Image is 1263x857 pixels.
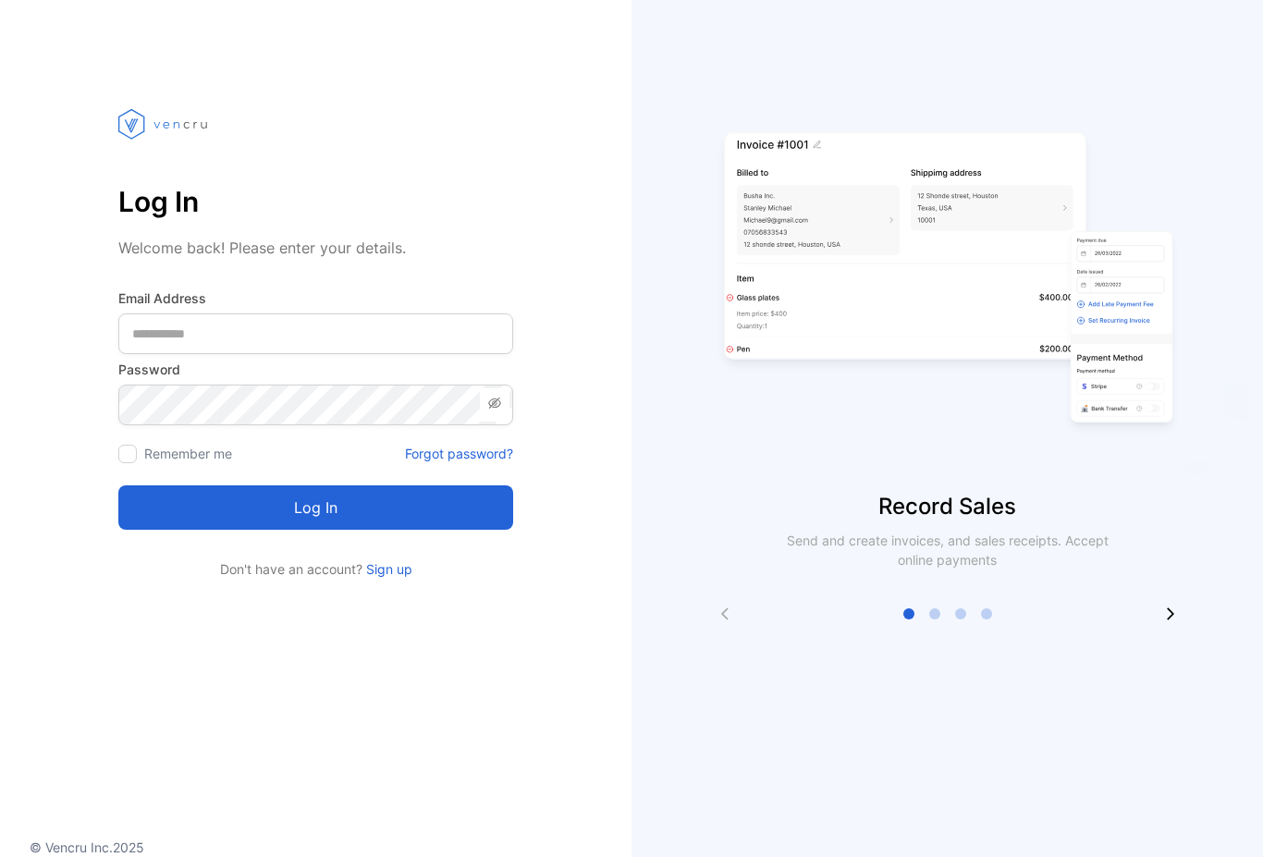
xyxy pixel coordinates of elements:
p: Log In [118,179,513,224]
p: Welcome back! Please enter your details. [118,237,513,259]
a: Sign up [362,561,412,577]
button: Log in [118,485,513,530]
p: Don't have an account? [118,559,513,579]
p: Send and create invoices, and sales receipts. Accept online payments [770,531,1125,569]
p: Record Sales [631,490,1263,523]
label: Email Address [118,288,513,308]
label: Password [118,360,513,379]
img: slider image [717,74,1179,490]
label: Remember me [144,446,232,461]
a: Forgot password? [405,444,513,463]
img: vencru logo [118,74,211,174]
